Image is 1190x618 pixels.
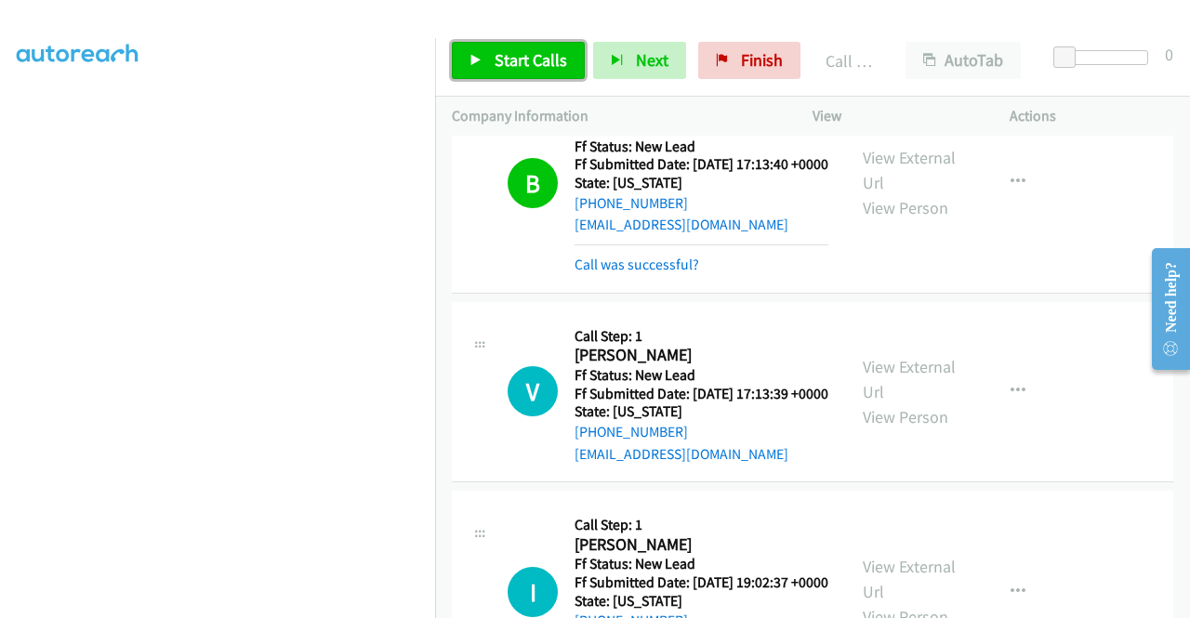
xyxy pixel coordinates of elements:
a: [PHONE_NUMBER] [575,423,688,440]
span: Start Calls [495,49,567,71]
span: Finish [741,49,783,71]
h5: State: [US_STATE] [575,592,829,611]
a: View External Url [863,356,956,402]
a: Call was successful? [575,256,699,273]
h5: Ff Status: New Lead [575,555,829,573]
p: Company Information [452,105,779,127]
a: Finish [698,42,800,79]
span: Next [636,49,668,71]
a: View Person [863,406,948,427]
button: AutoTab [906,42,1021,79]
p: Call Completed [826,48,872,73]
a: View External Url [863,147,956,193]
h5: State: [US_STATE] [575,174,828,192]
h5: Ff Status: New Lead [575,138,828,156]
h5: Ff Submitted Date: [DATE] 17:13:39 +0000 [575,385,828,403]
h2: [PERSON_NAME] [575,534,829,556]
a: View Person [863,197,948,218]
div: The call is yet to be attempted [508,567,558,617]
iframe: Resource Center [1137,235,1190,383]
h5: Ff Submitted Date: [DATE] 17:13:40 +0000 [575,155,828,174]
h2: [PERSON_NAME] [575,345,828,366]
h1: V [508,366,558,416]
a: [PHONE_NUMBER] [575,194,688,212]
button: Next [593,42,686,79]
h5: Call Step: 1 [575,516,829,534]
h5: State: [US_STATE] [575,402,828,421]
h5: Ff Submitted Date: [DATE] 19:02:37 +0000 [575,573,829,592]
a: View External Url [863,556,956,602]
a: [EMAIL_ADDRESS][DOMAIN_NAME] [575,216,788,233]
h5: Call Step: 1 [575,327,828,346]
div: 0 [1165,42,1173,67]
p: Actions [1010,105,1173,127]
h1: B [508,158,558,208]
div: Delay between calls (in seconds) [1063,50,1148,65]
p: View [813,105,976,127]
a: [EMAIL_ADDRESS][DOMAIN_NAME] [575,445,788,463]
a: Start Calls [452,42,585,79]
h5: Ff Status: New Lead [575,366,828,385]
h1: I [508,567,558,617]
